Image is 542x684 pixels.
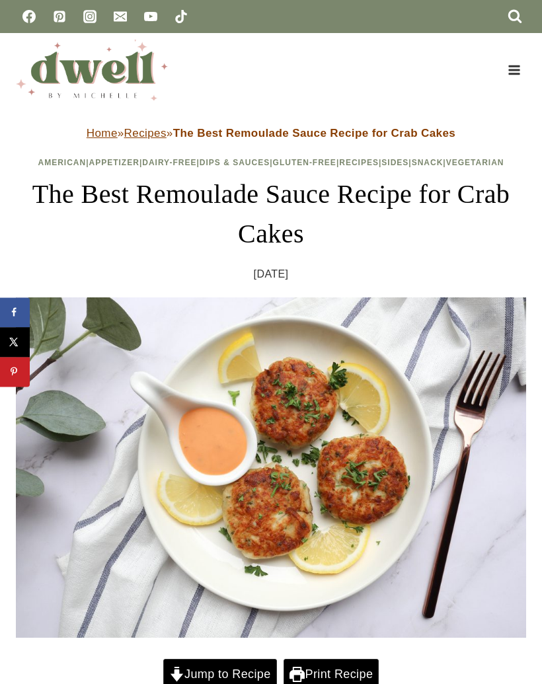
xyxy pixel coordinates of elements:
[381,158,408,167] a: Sides
[87,127,455,139] span: » »
[412,158,444,167] a: Snack
[124,127,167,139] a: Recipes
[16,297,526,638] img: Crab,Cake,With,Remoulade,Sauce,And,Lemon,In,A,White
[38,158,504,167] span: | | | | | | | |
[502,59,526,80] button: Open menu
[446,158,504,167] a: Vegetarian
[107,3,134,30] a: Email
[89,158,139,167] a: Appetizer
[38,158,87,167] a: American
[87,127,118,139] a: Home
[339,158,379,167] a: Recipes
[46,3,73,30] a: Pinterest
[77,3,103,30] a: Instagram
[16,3,42,30] a: Facebook
[168,3,194,30] a: TikTok
[273,158,336,167] a: Gluten-Free
[142,158,196,167] a: Dairy-Free
[504,5,526,28] button: View Search Form
[173,127,456,139] strong: The Best Remoulade Sauce Recipe for Crab Cakes
[254,264,289,284] time: [DATE]
[16,174,526,254] h1: The Best Remoulade Sauce Recipe for Crab Cakes
[16,40,168,100] img: DWELL by michelle
[200,158,270,167] a: Dips & Sauces
[137,3,164,30] a: YouTube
